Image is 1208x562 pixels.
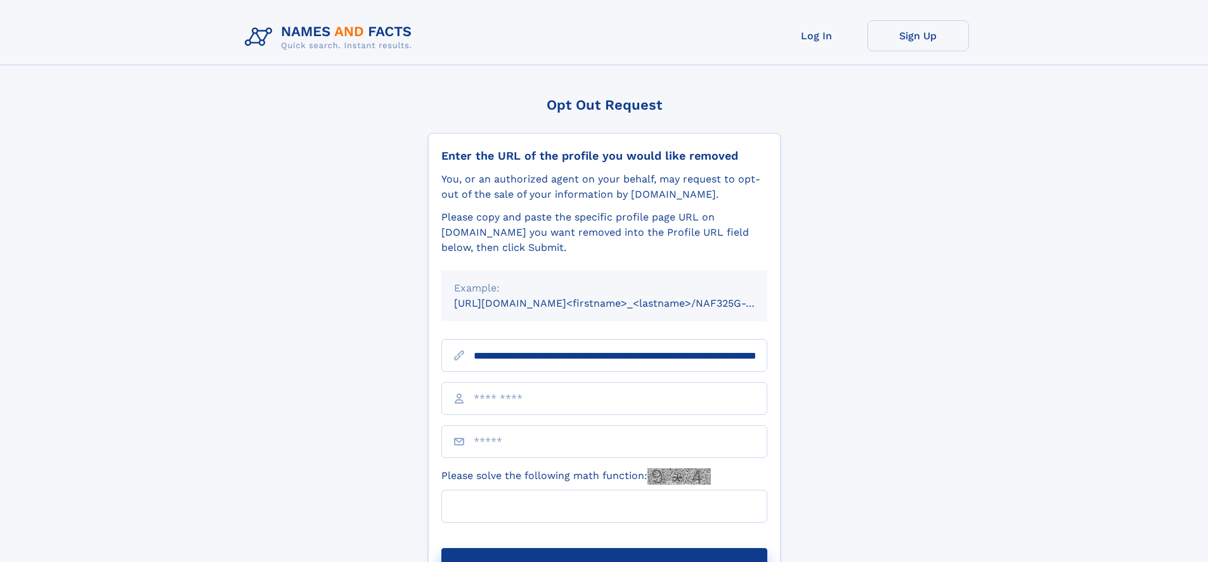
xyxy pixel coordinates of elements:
[454,281,755,296] div: Example:
[454,297,791,309] small: [URL][DOMAIN_NAME]<firstname>_<lastname>/NAF325G-xxxxxxxx
[867,20,969,51] a: Sign Up
[441,149,767,163] div: Enter the URL of the profile you would like removed
[441,468,711,485] label: Please solve the following math function:
[240,20,422,54] img: Logo Names and Facts
[428,97,781,113] div: Opt Out Request
[766,20,867,51] a: Log In
[441,172,767,202] div: You, or an authorized agent on your behalf, may request to opt-out of the sale of your informatio...
[441,210,767,255] div: Please copy and paste the specific profile page URL on [DOMAIN_NAME] you want removed into the Pr...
